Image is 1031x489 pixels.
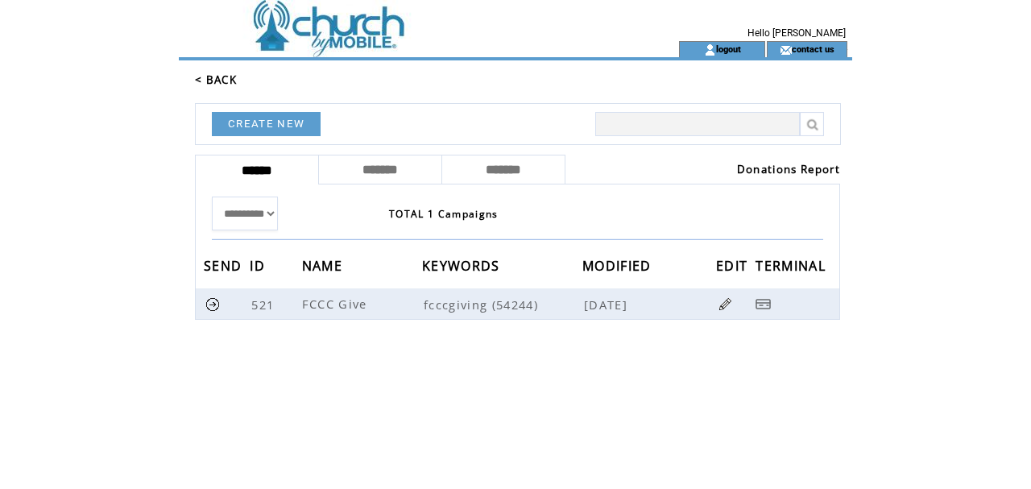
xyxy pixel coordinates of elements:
[195,73,237,87] a: < BACK
[204,253,246,283] span: SEND
[584,296,631,313] span: [DATE]
[422,253,504,283] span: KEYWORDS
[737,162,840,176] a: Donations Report
[792,44,834,54] a: contact us
[716,253,752,283] span: EDIT
[302,296,371,312] span: FCCC Give
[422,260,504,270] a: KEYWORDS
[747,27,846,39] span: Hello [PERSON_NAME]
[756,253,830,283] span: TERMINAL
[780,44,792,56] img: contact_us_icon.gif
[250,260,269,270] a: ID
[250,253,269,283] span: ID
[389,207,499,221] span: TOTAL 1 Campaigns
[212,112,321,136] a: CREATE NEW
[251,296,278,313] span: 521
[302,253,346,283] span: NAME
[704,44,716,56] img: account_icon.gif
[582,260,656,270] a: MODIFIED
[716,44,741,54] a: logout
[302,260,346,270] a: NAME
[582,253,656,283] span: MODIFIED
[424,296,581,313] span: fcccgiving (54244)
